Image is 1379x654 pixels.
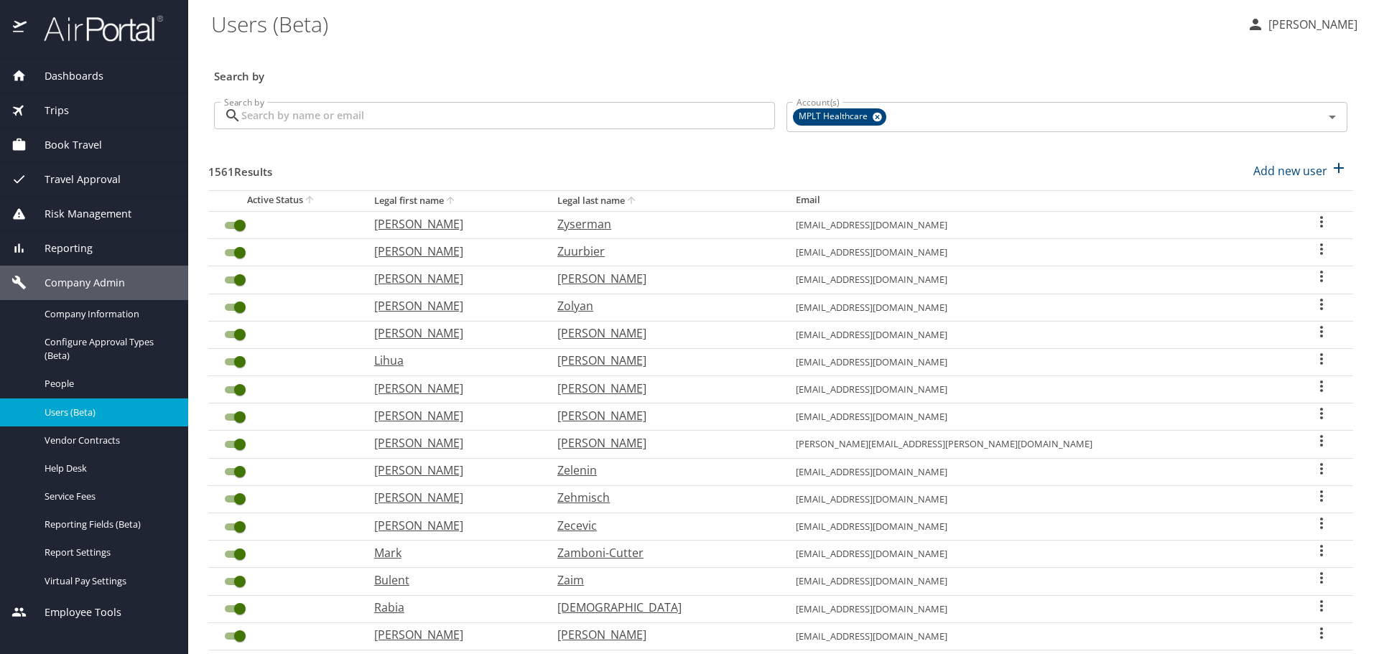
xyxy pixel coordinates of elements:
span: Risk Management [27,206,131,222]
span: Company Admin [27,275,125,291]
p: [PERSON_NAME] [1264,16,1357,33]
p: [PERSON_NAME] [374,243,529,260]
span: Vendor Contracts [45,434,171,447]
p: [PERSON_NAME] [557,407,767,424]
p: [DEMOGRAPHIC_DATA] [557,599,767,616]
td: [EMAIL_ADDRESS][DOMAIN_NAME] [784,321,1291,348]
span: Employee Tools [27,604,121,620]
button: sort [625,195,639,208]
span: People [45,377,171,391]
span: Virtual Pay Settings [45,574,171,588]
input: Search by name or email [241,102,775,129]
div: MPLT Healthcare [793,108,886,126]
p: [PERSON_NAME] [374,517,529,534]
th: Active Status [208,190,363,211]
td: [EMAIL_ADDRESS][DOMAIN_NAME] [784,348,1291,375]
p: [PERSON_NAME] [374,407,529,424]
th: Legal first name [363,190,546,211]
h3: 1561 Results [208,155,272,180]
span: Reporting Fields (Beta) [45,518,171,531]
p: [PERSON_NAME] [374,434,529,452]
span: Travel Approval [27,172,121,187]
p: Rabia [374,599,529,616]
p: Zelenin [557,462,767,479]
span: Reporting [27,240,93,256]
td: [EMAIL_ADDRESS][DOMAIN_NAME] [784,211,1291,238]
p: Lihua [374,352,529,369]
th: Email [784,190,1291,211]
p: Zolyan [557,297,767,314]
h3: Search by [214,60,1347,85]
span: MPLT Healthcare [793,109,876,124]
p: [PERSON_NAME] [557,270,767,287]
td: [PERSON_NAME][EMAIL_ADDRESS][PERSON_NAME][DOMAIN_NAME] [784,431,1291,458]
p: Zuurbier [557,243,767,260]
p: [PERSON_NAME] [374,462,529,479]
td: [EMAIL_ADDRESS][DOMAIN_NAME] [784,541,1291,568]
span: Trips [27,103,69,118]
span: Report Settings [45,546,171,559]
span: Help Desk [45,462,171,475]
button: Add new user [1248,155,1353,187]
p: [PERSON_NAME] [557,626,767,643]
img: icon-airportal.png [13,14,28,42]
span: Book Travel [27,137,102,153]
span: Company Information [45,307,171,321]
span: Service Fees [45,490,171,503]
td: [EMAIL_ADDRESS][DOMAIN_NAME] [784,485,1291,513]
p: [PERSON_NAME] [557,380,767,397]
td: [EMAIL_ADDRESS][DOMAIN_NAME] [784,458,1291,485]
td: [EMAIL_ADDRESS][DOMAIN_NAME] [784,294,1291,321]
p: [PERSON_NAME] [374,380,529,397]
td: [EMAIL_ADDRESS][DOMAIN_NAME] [784,568,1291,595]
th: Legal last name [546,190,784,211]
p: [PERSON_NAME] [557,324,767,342]
h1: Users (Beta) [211,1,1235,46]
td: [EMAIL_ADDRESS][DOMAIN_NAME] [784,622,1291,650]
span: Dashboards [27,68,103,84]
td: [EMAIL_ADDRESS][DOMAIN_NAME] [784,513,1291,541]
td: [EMAIL_ADDRESS][DOMAIN_NAME] [784,239,1291,266]
td: [EMAIL_ADDRESS][DOMAIN_NAME] [784,376,1291,403]
p: Zyserman [557,215,767,233]
p: [PERSON_NAME] [557,352,767,369]
p: [PERSON_NAME] [374,626,529,643]
button: [PERSON_NAME] [1241,11,1363,37]
button: Open [1322,107,1342,127]
p: Mark [374,544,529,561]
span: Configure Approval Types (Beta) [45,335,171,363]
p: Zaim [557,571,767,589]
p: Zamboni-Cutter [557,544,767,561]
p: Zehmisch [557,489,767,506]
span: Users (Beta) [45,406,171,419]
p: [PERSON_NAME] [374,324,529,342]
td: [EMAIL_ADDRESS][DOMAIN_NAME] [784,266,1291,294]
td: [EMAIL_ADDRESS][DOMAIN_NAME] [784,403,1291,431]
img: airportal-logo.png [28,14,163,42]
td: [EMAIL_ADDRESS][DOMAIN_NAME] [784,595,1291,622]
button: sort [303,194,317,207]
p: [PERSON_NAME] [374,489,529,506]
p: Bulent [374,571,529,589]
p: Add new user [1253,162,1327,179]
p: [PERSON_NAME] [557,434,767,452]
p: Zecevic [557,517,767,534]
p: [PERSON_NAME] [374,215,529,233]
p: [PERSON_NAME] [374,297,529,314]
p: [PERSON_NAME] [374,270,529,287]
button: sort [444,195,458,208]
